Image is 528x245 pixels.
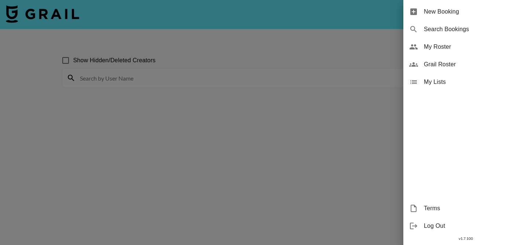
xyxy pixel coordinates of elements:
[424,7,522,16] span: New Booking
[403,56,528,73] div: Grail Roster
[403,21,528,38] div: Search Bookings
[424,222,522,230] span: Log Out
[403,217,528,235] div: Log Out
[424,42,522,51] span: My Roster
[403,3,528,21] div: New Booking
[424,25,522,34] span: Search Bookings
[424,204,522,213] span: Terms
[424,78,522,86] span: My Lists
[403,38,528,56] div: My Roster
[403,200,528,217] div: Terms
[424,60,522,69] span: Grail Roster
[403,235,528,242] div: v 1.7.100
[403,73,528,91] div: My Lists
